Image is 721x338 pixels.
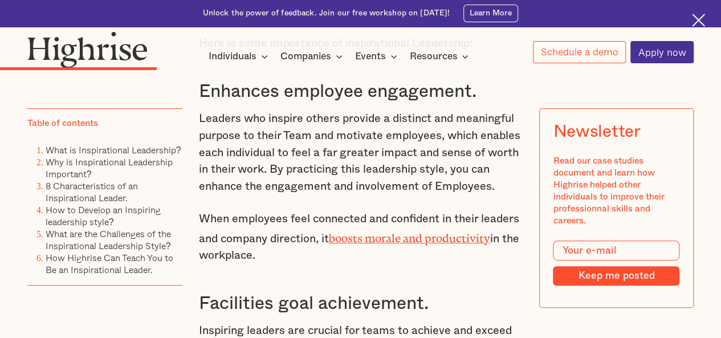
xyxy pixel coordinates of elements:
a: Learn More [463,5,519,22]
div: Events [355,50,401,63]
a: How Highrise Can Teach You to Be an Inspirational Leader. [46,251,173,276]
a: What is Inspirational Leadership? [46,143,181,157]
input: Your e-mail [553,241,679,261]
p: Leaders who inspire others provide a distinct and meaningful purpose to their Team and motivate e... [199,111,523,195]
div: Companies [280,50,346,63]
a: Apply now [630,41,694,63]
div: Events [355,50,386,63]
div: Read our case studies document and learn how Highrise helped other individuals to improve their p... [553,155,679,227]
p: When employees feel connected and confident in their leaders and company direction, it in the wor... [199,211,523,264]
div: Unlock the power of feedback. Join our free workshop on [DATE]! [203,8,450,19]
h3: Enhances employee engagement. [199,80,523,103]
div: Table of contents [27,117,98,129]
div: Newsletter [553,122,640,141]
form: Modal Form [553,241,679,286]
input: Keep me posted [553,266,679,285]
a: How to Develop an Inspiring leadership style? [46,203,161,229]
a: boosts morale and productivity [329,232,490,239]
a: Why is Inspirational Leadership Important? [46,155,173,181]
div: Resources [409,50,472,63]
div: Individuals [209,50,256,63]
a: Schedule a demo [533,41,626,63]
a: What are the Challenges of the Inspirational Leadership Style? [46,227,171,253]
img: Cross icon [692,14,705,27]
img: Highrise logo [27,31,148,68]
div: Companies [280,50,331,63]
div: Resources [409,50,457,63]
div: Individuals [209,50,271,63]
h3: Facilities goal achievement. [199,292,523,315]
a: 8 Characteristics of an Inspirational Leader. [46,179,138,205]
